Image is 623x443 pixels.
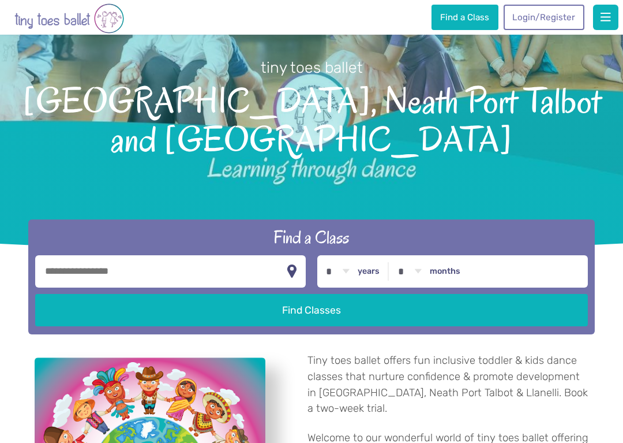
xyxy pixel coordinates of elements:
[35,294,587,326] button: Find Classes
[35,226,587,249] h2: Find a Class
[18,78,605,159] span: [GEOGRAPHIC_DATA], Neath Port Talbot and [GEOGRAPHIC_DATA]
[430,266,460,277] label: months
[358,266,380,277] label: years
[261,58,363,77] small: tiny toes ballet
[14,2,124,35] img: tiny toes ballet
[431,5,498,30] a: Find a Class
[307,353,588,416] p: Tiny toes ballet offers fun inclusive toddler & kids dance classes that nurture confidence & prom...
[504,5,584,30] a: Login/Register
